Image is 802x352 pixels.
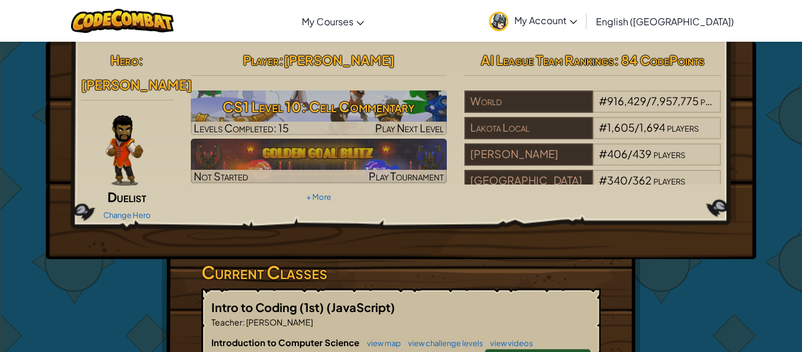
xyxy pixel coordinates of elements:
span: My Courses [302,15,353,28]
span: # [599,94,607,108]
span: Play Next Level [375,121,444,135]
img: duelist-pose.png [106,115,143,186]
a: My Account [483,2,583,39]
div: World [464,90,592,113]
span: : [279,52,284,68]
span: 406 [607,147,628,160]
span: players [653,173,685,187]
span: Levels Completed: 15 [194,121,289,135]
a: My Courses [296,5,370,37]
a: World#916,429/7,957,775players [464,102,721,115]
span: Player [243,52,279,68]
span: / [628,173,632,187]
a: English ([GEOGRAPHIC_DATA]) [590,5,740,37]
span: Not Started [194,169,248,183]
span: English ([GEOGRAPHIC_DATA]) [596,15,734,28]
img: CS1 Level 10: Cell Commentary [191,90,447,135]
h3: CS1 Level 10: Cell Commentary [191,93,447,120]
h3: Current Classes [201,259,601,286]
a: [PERSON_NAME]#406/439players [464,155,721,168]
span: Duelist [107,189,146,205]
a: [GEOGRAPHIC_DATA]#340/362players [464,181,721,195]
span: 439 [632,147,652,160]
a: view challenge levels [402,338,483,348]
span: : [139,52,143,68]
img: avatar [489,12,508,31]
span: Play Tournament [369,169,444,183]
a: Not StartedPlay Tournament [191,139,447,183]
span: 340 [607,173,628,187]
span: players [700,94,732,108]
a: Lakota Local#1,605/1,694players [464,128,721,142]
span: # [599,147,607,160]
span: / [646,94,651,108]
span: # [599,173,607,187]
span: # [599,120,607,134]
a: + More [306,192,331,202]
a: Change Hero [103,210,151,220]
img: Golden Goal [191,139,447,183]
span: players [653,147,685,160]
span: AI League Team Rankings [481,52,614,68]
a: view videos [484,338,533,348]
span: 916,429 [607,94,646,108]
div: Lakota Local [464,117,592,139]
span: : [242,317,245,327]
span: Hero [110,52,139,68]
span: [PERSON_NAME] [245,317,313,327]
span: 1,694 [639,120,665,134]
img: CodeCombat logo [71,9,174,33]
a: Play Next Level [191,90,447,135]
span: 362 [632,173,652,187]
span: [PERSON_NAME] [81,76,192,93]
span: My Account [514,14,577,26]
span: 1,605 [607,120,635,134]
span: [PERSON_NAME] [284,52,395,68]
span: 7,957,775 [651,94,699,108]
span: players [667,120,699,134]
div: [GEOGRAPHIC_DATA] [464,170,592,192]
div: [PERSON_NAME] [464,143,592,166]
span: / [628,147,632,160]
span: Intro to Coding (1st) [211,300,326,314]
span: (JavaScript) [326,300,395,314]
span: Introduction to Computer Science [211,337,361,348]
a: view map [361,338,401,348]
span: Teacher [211,317,242,327]
span: / [635,120,639,134]
span: : 84 CodePoints [614,52,705,68]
